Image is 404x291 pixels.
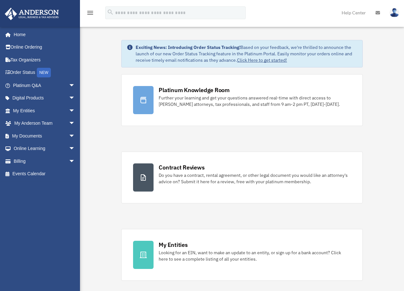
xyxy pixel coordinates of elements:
div: Looking for an EIN, want to make an update to an entity, or sign up for a bank account? Click her... [159,249,351,262]
a: Online Ordering [4,41,85,54]
img: Anderson Advisors Platinum Portal [3,8,61,20]
span: arrow_drop_down [69,117,82,130]
div: Based on your feedback, we're thrilled to announce the launch of our new Order Status Tracking fe... [136,44,357,63]
a: My Documentsarrow_drop_down [4,130,85,142]
span: arrow_drop_down [69,142,82,155]
div: NEW [37,68,51,77]
div: Contract Reviews [159,163,204,171]
a: Click Here to get started! [237,57,287,63]
strong: Exciting News: Introducing Order Status Tracking! [136,44,241,50]
span: arrow_drop_down [69,104,82,117]
a: Order StatusNEW [4,66,85,79]
a: Home [4,28,82,41]
a: Platinum Q&Aarrow_drop_down [4,79,85,92]
span: arrow_drop_down [69,155,82,168]
span: arrow_drop_down [69,79,82,92]
a: Billingarrow_drop_down [4,155,85,168]
i: menu [86,9,94,17]
a: Events Calendar [4,168,85,180]
a: Platinum Knowledge Room Further your learning and get your questions answered real-time with dire... [121,74,362,126]
a: Contract Reviews Do you have a contract, rental agreement, or other legal document you would like... [121,152,362,203]
div: Further your learning and get your questions answered real-time with direct access to [PERSON_NAM... [159,95,351,107]
a: menu [86,11,94,17]
a: My Entities Looking for an EIN, want to make an update to an entity, or sign up for a bank accoun... [121,229,362,281]
i: search [107,9,114,16]
span: arrow_drop_down [69,92,82,105]
div: Do you have a contract, rental agreement, or other legal document you would like an attorney's ad... [159,172,351,185]
a: My Entitiesarrow_drop_down [4,104,85,117]
div: Platinum Knowledge Room [159,86,230,94]
a: Online Learningarrow_drop_down [4,142,85,155]
div: My Entities [159,241,187,249]
a: Tax Organizers [4,53,85,66]
img: User Pic [390,8,399,17]
a: Digital Productsarrow_drop_down [4,92,85,105]
a: My Anderson Teamarrow_drop_down [4,117,85,130]
span: arrow_drop_down [69,130,82,143]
